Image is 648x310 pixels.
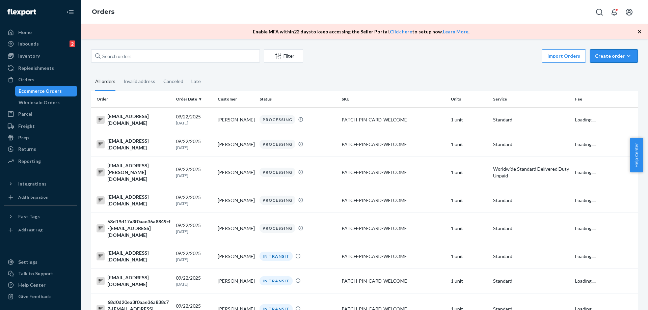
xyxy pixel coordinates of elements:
[18,146,36,152] div: Returns
[4,192,77,203] a: Add Integration
[4,63,77,74] a: Replenishments
[342,116,446,123] div: PATCH-PIN-CARD-WELCOME
[18,293,51,300] div: Give Feedback
[493,225,570,232] p: Standard
[97,218,170,238] div: 68d19d17a3f0aae36a8849cf-[EMAIL_ADDRESS][DOMAIN_NAME]
[572,91,638,107] th: Fee
[448,91,490,107] th: Units
[18,40,39,47] div: Inbounds
[215,213,257,244] td: [PERSON_NAME]
[572,244,638,269] td: Loading....
[4,257,77,267] a: Settings
[18,180,47,187] div: Integrations
[4,178,77,189] button: Integrations
[176,229,212,234] p: [DATE]
[163,73,183,90] div: Canceled
[630,138,643,172] span: Help Center
[18,213,40,220] div: Fast Tags
[622,5,636,19] button: Open account menu
[215,107,257,132] td: [PERSON_NAME]
[260,276,293,285] div: IN TRANSIT
[339,91,448,107] th: SKU
[215,132,257,157] td: [PERSON_NAME]
[253,28,469,35] p: Enable MFA within 22 days to keep accessing the Seller Portal. to setup now. .
[173,91,215,107] th: Order Date
[490,91,572,107] th: Service
[4,268,77,279] button: Talk to Support
[4,27,77,38] a: Home
[18,65,54,72] div: Replenishments
[260,168,295,177] div: PROCESSING
[4,109,77,119] a: Parcel
[264,49,303,63] button: Filter
[342,253,446,260] div: PATCH-PIN-CARD-WELCOME
[264,53,303,59] div: Filter
[19,99,60,106] div: Wholesale Orders
[342,169,446,176] div: PATCH-PIN-CARD-WELCOME
[18,53,40,59] div: Inventory
[176,222,212,234] div: 09/22/2025
[176,281,212,287] p: [DATE]
[70,40,75,47] div: 2
[18,282,46,288] div: Help Center
[493,141,570,148] p: Standard
[448,188,490,213] td: 1 unit
[595,53,633,59] div: Create order
[572,107,638,132] td: Loading....
[4,280,77,290] a: Help Center
[97,274,170,288] div: [EMAIL_ADDRESS][DOMAIN_NAME]
[4,121,77,132] a: Freight
[97,138,170,151] div: [EMAIL_ADDRESS][DOMAIN_NAME]
[448,213,490,244] td: 1 unit
[4,225,77,235] a: Add Fast Tag
[176,250,212,262] div: 09/22/2025
[607,5,621,19] button: Open notifications
[191,73,201,90] div: Late
[18,259,37,265] div: Settings
[342,278,446,284] div: PATCH-PIN-CARD-WELCOME
[572,188,638,213] td: Loading....
[4,132,77,143] a: Prep
[176,145,212,150] p: [DATE]
[215,244,257,269] td: [PERSON_NAME]
[448,269,490,293] td: 1 unit
[176,113,212,126] div: 09/22/2025
[572,132,638,157] td: Loading....
[92,8,114,16] a: Orders
[18,270,53,277] div: Talk to Support
[342,141,446,148] div: PATCH-PIN-CARD-WELCOME
[7,9,36,16] img: Flexport logo
[18,76,34,83] div: Orders
[448,107,490,132] td: 1 unit
[19,88,62,94] div: Ecommerce Orders
[176,138,212,150] div: 09/22/2025
[91,49,260,63] input: Search orders
[260,115,295,124] div: PROCESSING
[18,111,32,117] div: Parcel
[18,29,32,36] div: Home
[448,132,490,157] td: 1 unit
[97,250,170,263] div: [EMAIL_ADDRESS][DOMAIN_NAME]
[260,252,293,261] div: IN TRANSIT
[593,5,606,19] button: Open Search Box
[15,86,77,96] a: Ecommerce Orders
[176,173,212,178] p: [DATE]
[390,29,412,34] a: Click here
[97,113,170,126] div: [EMAIL_ADDRESS][DOMAIN_NAME]
[176,257,212,262] p: [DATE]
[342,197,446,204] div: PATCH-PIN-CARD-WELCOME
[215,157,257,188] td: [PERSON_NAME]
[493,116,570,123] p: Standard
[542,49,586,63] button: Import Orders
[4,74,77,85] a: Orders
[4,291,77,302] button: Give Feedback
[18,194,48,200] div: Add Integration
[91,91,173,107] th: Order
[18,158,41,165] div: Reporting
[4,51,77,61] a: Inventory
[448,157,490,188] td: 1 unit
[18,134,29,141] div: Prep
[176,194,212,206] div: 09/22/2025
[4,144,77,154] a: Returns
[493,166,570,179] p: Worldwide Standard Delivered Duty Unpaid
